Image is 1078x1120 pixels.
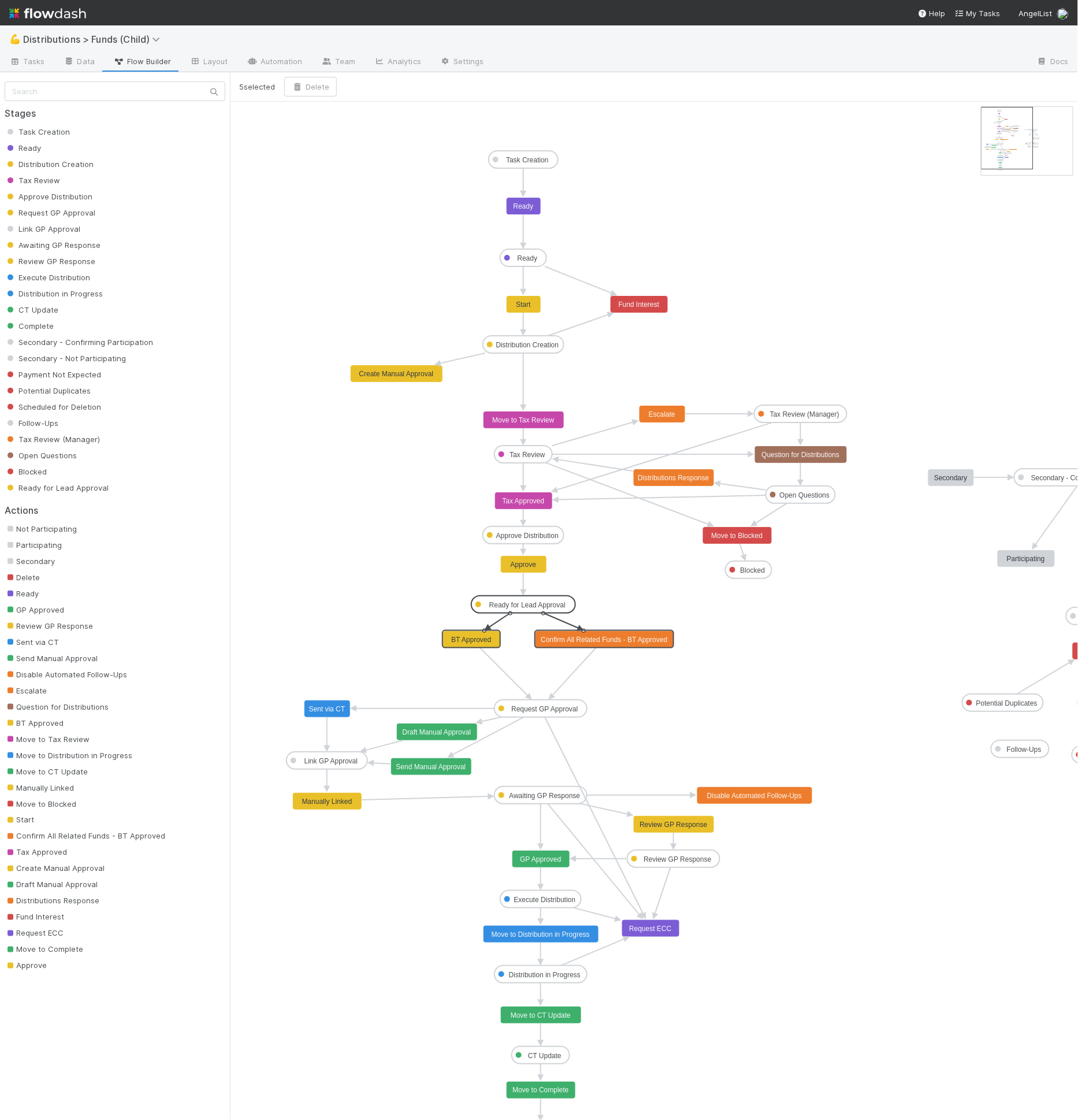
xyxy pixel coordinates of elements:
[5,354,126,363] span: Secondary - Not Participating
[780,491,830,499] text: Open Questions
[741,566,765,574] text: Blocked
[644,855,711,863] text: Review GP Response
[5,160,94,169] span: Distribution Creation
[5,815,34,825] span: Start
[359,370,434,378] text: Create Manual Approval
[619,301,660,309] text: Fund Interest
[5,670,127,679] span: Disable Automated Follow-Ups
[5,402,101,411] span: Scheduled for Deletion
[5,848,67,857] span: Tax Approved
[180,53,237,72] a: Layout
[5,143,41,153] span: Ready
[518,254,538,262] text: Ready
[510,451,545,459] text: Tax Review
[762,451,840,459] text: Question for Distributions
[492,930,590,939] text: Move to Distribution in Progress
[496,341,559,349] text: Distribution Creation
[512,1086,569,1095] text: Move to Complete
[9,3,86,23] img: logo-inverted-e16ddd16eac7371096b0.svg
[113,55,171,67] span: Flow Builder
[54,53,104,72] a: Data
[5,896,99,906] span: Distributions Response
[5,176,60,185] span: Tax Review
[5,637,59,647] span: Sent via CT
[511,1011,571,1019] text: Move to CT Update
[5,418,58,428] span: Follow-Ups
[629,925,672,933] text: Request ECC
[5,783,74,792] span: Manually Linked
[5,573,40,582] span: Delete
[918,8,946,19] div: Help
[1019,9,1053,18] span: AngelList
[5,435,100,444] span: Tax Review (Manager)
[23,34,166,45] span: Distributions > Funds (Child)
[239,81,275,92] span: 5 selected
[5,524,77,533] span: Not Participating
[707,792,802,800] text: Disable Automated Follow-Ups
[5,467,47,476] span: Blocked
[649,410,675,418] text: Escalate
[5,799,76,809] span: Move to Blocked
[712,532,763,540] text: Move to Blocked
[284,77,337,97] button: Delete
[1007,555,1045,563] text: Participating
[541,636,667,644] text: Confirm All Related Funds - BT Approved
[5,108,225,119] h2: Stages
[5,451,77,460] span: Open Questions
[5,273,90,282] span: Execute Distribution
[5,880,98,889] span: Draft Manual Approval
[5,224,80,233] span: Link GP Approval
[5,257,95,266] span: Review GP Response
[5,321,54,331] span: Complete
[5,735,90,744] span: Move to Tax Review
[503,497,545,505] text: Tax Approved
[5,289,103,298] span: Distribution in Progress
[496,532,559,540] text: Approve Distribution
[312,53,365,72] a: Team
[5,832,165,841] span: Confirm All Related Funds - BT Approved
[5,961,47,970] span: Approve
[5,913,64,922] span: Fund Interest
[309,705,345,713] text: Sent via CT
[5,192,92,201] span: Approve Distribution
[5,945,83,954] span: Move to Complete
[5,686,47,695] span: Escalate
[638,474,709,482] text: Distributions Response
[511,705,578,713] text: Request GP Approval
[5,718,64,728] span: BT Approved
[5,483,109,492] span: Ready for Lead Approval
[5,370,101,379] span: Payment Not Expected
[5,127,70,136] span: Task Creation
[511,561,537,569] text: Approve
[5,864,105,873] span: Create Manual Approval
[302,798,352,806] text: Manually Linked
[955,9,1001,18] span: My Tasks
[5,605,64,614] span: GP Approved
[5,240,101,250] span: Awaiting GP Response
[1028,53,1078,72] a: Docs
[5,654,98,663] span: Send Manual Approval
[520,855,561,863] text: GP Approved
[516,301,531,309] text: Start
[9,34,21,44] span: 💪
[1007,746,1042,754] text: Follow-Ups
[5,589,39,598] span: Ready
[5,338,153,347] span: Secondary - Confirming Participation
[396,763,466,771] text: Send Manual Approval
[489,601,566,609] text: Ready for Lead Approval
[9,55,45,67] span: Tasks
[403,728,471,736] text: Draft Manual Approval
[514,202,534,210] text: Ready
[5,557,55,566] span: Secondary
[365,53,430,72] a: Analytics
[955,8,1001,19] a: My Tasks
[5,702,109,711] span: Question for Distributions
[492,416,554,424] text: Move to Tax Review
[5,386,91,395] span: Potential Duplicates
[430,53,493,72] a: Settings
[5,305,58,314] span: CT Update
[934,474,967,482] text: Secondary
[5,751,132,760] span: Move to Distribution in Progress
[770,410,839,418] text: Tax Review (Manager)
[5,929,64,938] span: Request ECC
